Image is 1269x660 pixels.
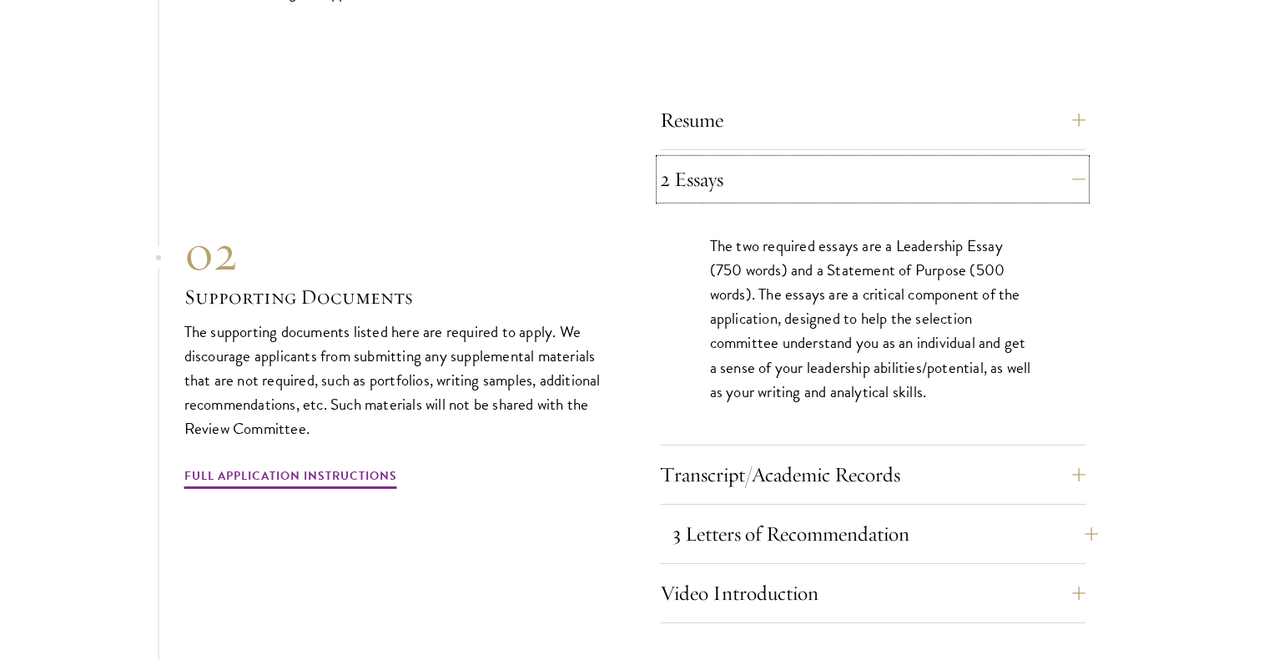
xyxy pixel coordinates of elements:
[710,234,1035,403] p: The two required essays are a Leadership Essay (750 words) and a Statement of Purpose (500 words)...
[672,514,1098,554] button: 3 Letters of Recommendation
[660,573,1085,613] button: Video Introduction
[184,283,610,311] h3: Supporting Documents
[660,100,1085,140] button: Resume
[184,223,610,283] div: 02
[660,159,1085,199] button: 2 Essays
[184,320,610,441] p: The supporting documents listed here are required to apply. We discourage applicants from submitt...
[184,466,397,491] a: Full Application Instructions
[660,455,1085,495] button: Transcript/Academic Records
